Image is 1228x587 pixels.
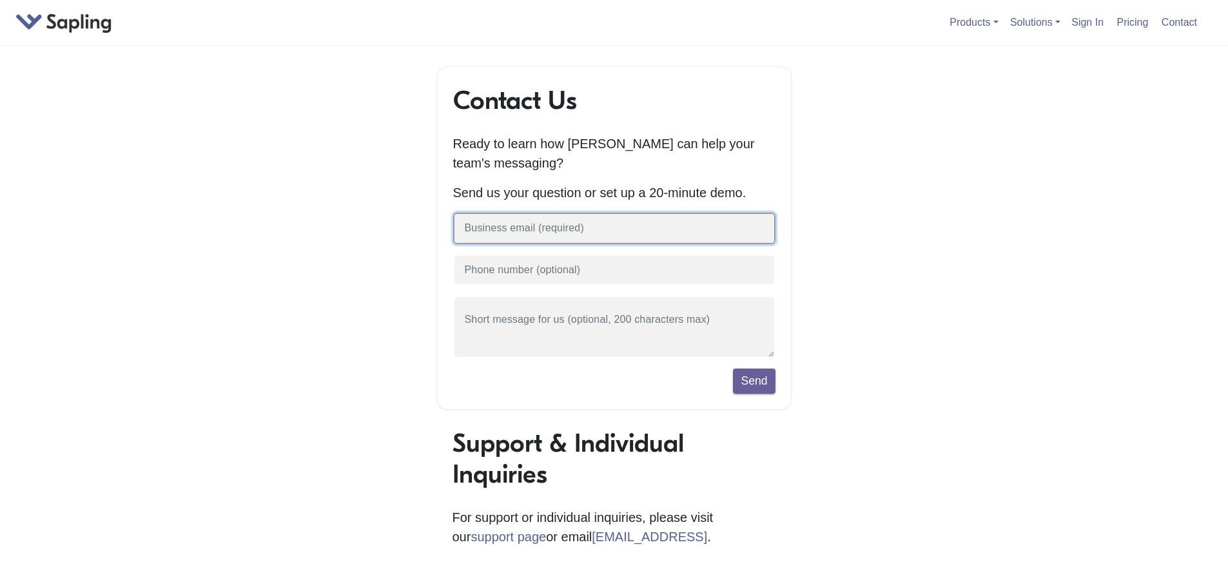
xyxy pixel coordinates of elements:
p: Ready to learn how [PERSON_NAME] can help your team's messaging? [453,134,775,173]
p: Send us your question or set up a 20-minute demo. [453,183,775,202]
h1: Support & Individual Inquiries [453,428,776,490]
button: Send [733,369,775,393]
a: Contact [1156,12,1202,33]
h1: Contact Us [453,85,775,116]
a: Sign In [1066,12,1109,33]
a: [EMAIL_ADDRESS] [592,530,707,544]
a: Pricing [1112,12,1154,33]
a: support page [471,530,546,544]
a: Solutions [1010,17,1060,28]
p: For support or individual inquiries, please visit our or email . [453,508,776,546]
input: Business email (required) [453,213,775,244]
input: Phone number (optional) [453,255,775,286]
a: Products [950,17,998,28]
